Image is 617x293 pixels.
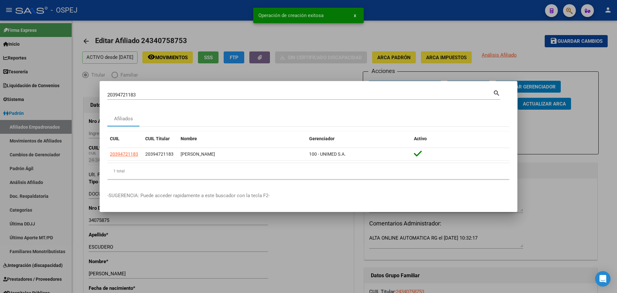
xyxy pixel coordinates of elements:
span: 20394721183 [110,151,138,157]
span: x [354,13,356,18]
datatable-header-cell: Gerenciador [307,132,411,146]
datatable-header-cell: Nombre [178,132,307,146]
div: [PERSON_NAME] [181,151,304,158]
div: 1 total [107,163,510,179]
span: Nombre [181,136,197,141]
span: 20394721183 [145,151,174,157]
datatable-header-cell: Activo [411,132,510,146]
datatable-header-cell: CUIL [107,132,143,146]
span: Activo [414,136,427,141]
datatable-header-cell: CUIL Titular [143,132,178,146]
span: Operación de creación exitosa [258,12,324,19]
span: 100 - UNIMED S.A. [309,151,346,157]
button: x [349,10,361,21]
span: Gerenciador [309,136,335,141]
mat-icon: search [493,89,500,96]
span: CUIL Titular [145,136,170,141]
p: -SUGERENCIA: Puede acceder rapidamente a este buscador con la tecla F2- [107,192,510,199]
div: Afiliados [114,115,133,123]
div: Open Intercom Messenger [595,271,611,287]
span: CUIL [110,136,120,141]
